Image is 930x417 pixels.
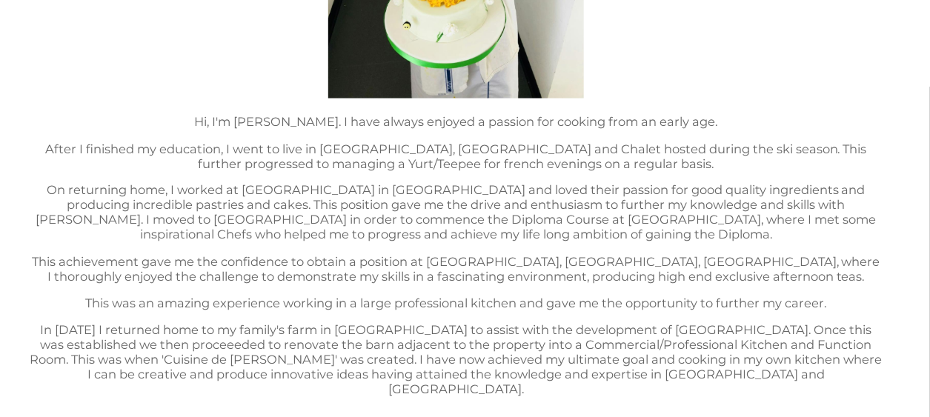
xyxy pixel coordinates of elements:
[30,296,883,311] h3: This was an amazing experience working in a large professional kitchen and gave me the opportunit...
[30,141,883,171] h3: After I finished my education, I went to live in [GEOGRAPHIC_DATA], [GEOGRAPHIC_DATA] and Chalet ...
[30,114,883,129] h3: Hi, I'm [PERSON_NAME]. I have always enjoyed a passion for cooking from an early age.
[30,323,883,397] h3: In [DATE] I returned home to my family's farm in [GEOGRAPHIC_DATA] to assist with the development...
[30,255,883,284] h3: This achievement gave me the confidence to obtain a position at [GEOGRAPHIC_DATA], [GEOGRAPHIC_DA...
[30,183,883,242] h3: On returning home, I worked at [GEOGRAPHIC_DATA] in [GEOGRAPHIC_DATA] and loved their passion for...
